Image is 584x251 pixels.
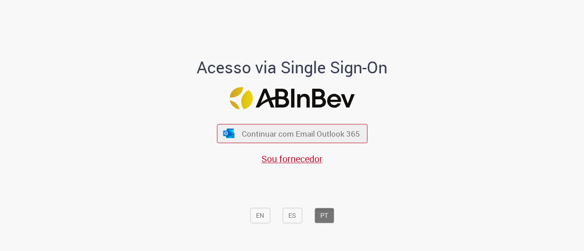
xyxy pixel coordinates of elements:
button: ícone Azure/Microsoft 360 Continuar com Email Outlook 365 [217,124,367,143]
span: Continuar com Email Outlook 365 [242,128,360,139]
button: PT [314,208,334,223]
button: EN [250,208,270,223]
button: ES [282,208,302,223]
img: Logo ABInBev [229,87,355,109]
h1: Acesso via Single Sign-On [166,58,419,77]
img: ícone Azure/Microsoft 360 [223,128,235,138]
a: Sou fornecedor [261,153,323,165]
